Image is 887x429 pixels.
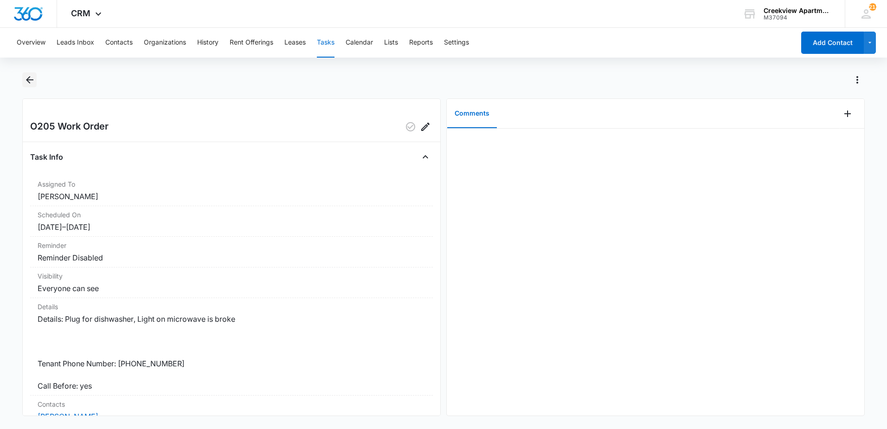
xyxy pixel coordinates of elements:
dd: Details: Plug for dishwasher, Light on microwave is broke Tenant Phone Number: [PHONE_NUMBER] Cal... [38,313,425,391]
div: account id [764,14,831,21]
span: 213 [869,3,876,11]
button: Leads Inbox [57,28,94,58]
dt: Contacts [38,399,425,409]
dd: Everyone can see [38,283,425,294]
button: Actions [850,72,865,87]
button: Edit [418,119,433,134]
span: CRM [71,8,90,18]
div: Assigned To[PERSON_NAME] [30,175,433,206]
div: Contacts[PERSON_NAME] [30,396,433,426]
div: notifications count [869,3,876,11]
div: DetailsDetails: Plug for dishwasher, Light on microwave is broke Tenant Phone Number: [PHONE_NUMB... [30,298,433,396]
h4: Task Info [30,151,63,162]
button: Reports [409,28,433,58]
button: History [197,28,219,58]
dt: Visibility [38,271,425,281]
dt: Assigned To [38,179,425,189]
button: Add Contact [801,32,864,54]
dt: Reminder [38,240,425,250]
h2: O205 Work Order [30,119,109,134]
button: Leases [284,28,306,58]
dt: Scheduled On [38,210,425,220]
button: Contacts [105,28,133,58]
button: Calendar [346,28,373,58]
button: Comments [447,99,497,128]
div: Scheduled On[DATE]–[DATE] [30,206,433,237]
div: VisibilityEveryone can see [30,267,433,298]
button: Rent Offerings [230,28,273,58]
a: [PERSON_NAME] [38,412,98,421]
dd: [PERSON_NAME] [38,191,425,202]
button: Add Comment [840,106,855,121]
button: Overview [17,28,45,58]
button: Close [418,149,433,164]
button: Back [22,72,37,87]
dd: [DATE] – [DATE] [38,221,425,233]
dt: Details [38,302,425,312]
button: Settings [444,28,469,58]
dd: Reminder Disabled [38,252,425,263]
button: Organizations [144,28,186,58]
div: ReminderReminder Disabled [30,237,433,267]
button: Tasks [317,28,334,58]
div: account name [764,7,831,14]
button: Lists [384,28,398,58]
